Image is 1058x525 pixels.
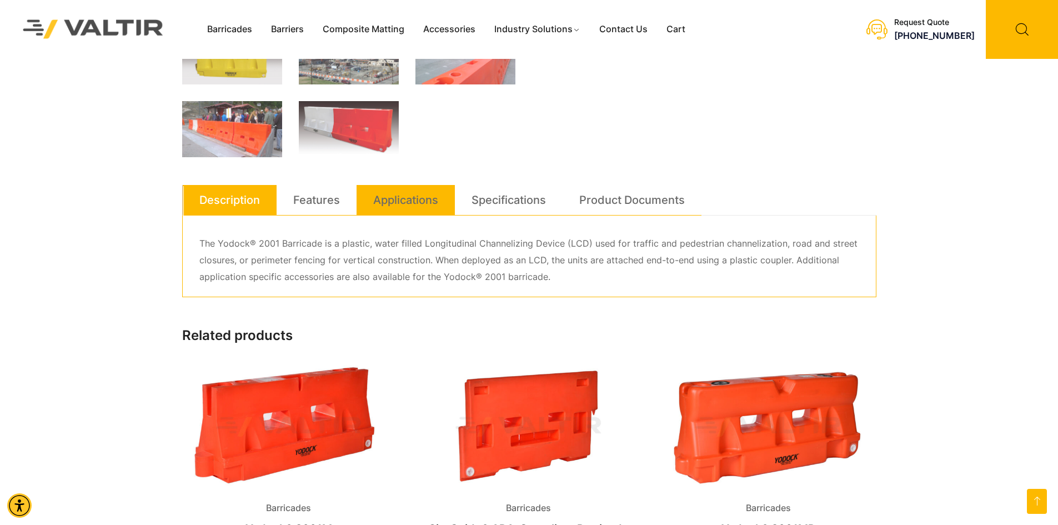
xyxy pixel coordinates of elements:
[1027,489,1047,514] a: Open this option
[373,185,438,215] a: Applications
[579,185,685,215] a: Product Documents
[661,363,875,491] img: An orange plastic barrier with openings, designed for traffic control or safety purposes.
[8,5,178,53] img: Valtir Rentals
[485,21,590,38] a: Industry Solutions
[299,101,399,157] img: Two traffic barriers, one white and one orange, with a logo, designed for road safety and separat...
[262,21,313,38] a: Barriers
[182,328,876,344] h2: Related products
[657,21,695,38] a: Cart
[738,500,799,517] span: Barricades
[293,185,340,215] a: Features
[199,236,859,286] p: The Yodock® 2001 Barricade is a plastic, water filled Longitudinal Channelizing Device (LCD) used...
[198,21,262,38] a: Barricades
[182,363,395,491] img: An orange traffic barrier with cutouts, labeled "YODOCK," designed for road safety and delineation.
[7,493,32,518] div: Accessibility Menu
[199,185,260,215] a: Description
[414,21,485,38] a: Accessories
[590,21,657,38] a: Contact Us
[894,30,975,41] a: call (888) 496-3625
[182,101,282,157] img: A crowd gathers near orange barricades in front of an information booth, with a mountainous backd...
[498,500,559,517] span: Barricades
[472,185,546,215] a: Specifications
[258,500,319,517] span: Barricades
[313,21,414,38] a: Composite Matting
[894,18,975,27] div: Request Quote
[422,363,635,491] img: An orange plastic barrier or block with cutouts, designed for safety or traffic control.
